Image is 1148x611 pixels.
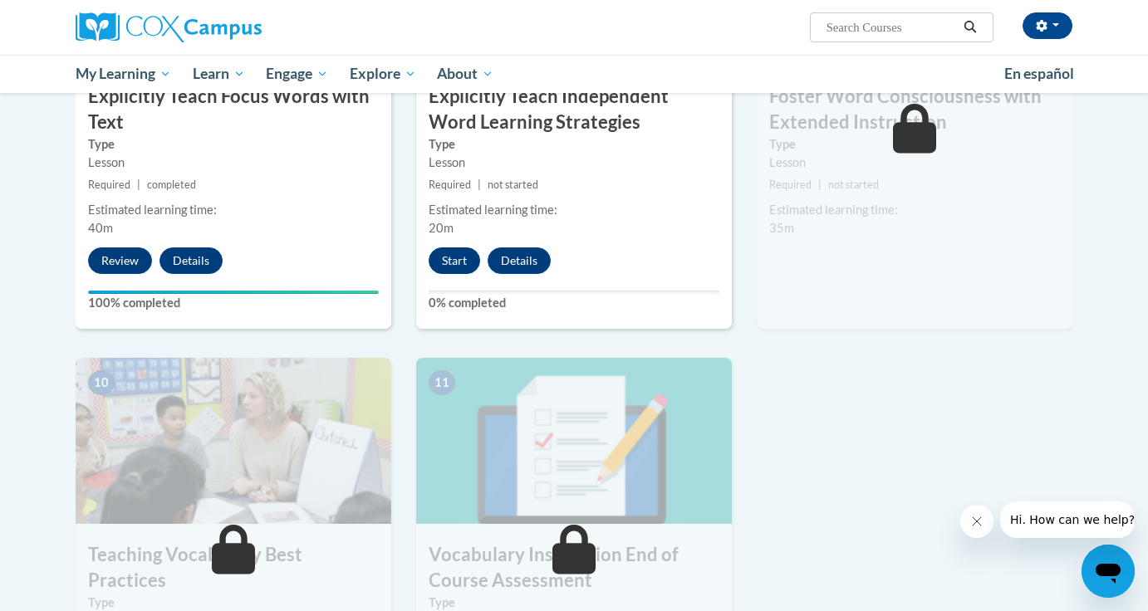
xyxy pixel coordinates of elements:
button: Account Settings [1023,12,1072,39]
div: Your progress [88,291,379,294]
span: | [478,178,481,191]
img: Course Image [76,358,391,524]
iframe: Message from company [1000,501,1135,538]
div: Lesson [429,154,719,172]
span: Required [429,178,471,191]
label: Type [88,135,379,154]
a: My Learning [65,55,182,93]
a: About [427,55,505,93]
button: Details [159,247,223,274]
h3: Explicitly Teach Independent Word Learning Strategies [416,84,732,135]
span: Learn [193,64,245,84]
h3: Vocabulary Instruction End of Course Assessment [416,542,732,594]
div: Main menu [51,55,1097,93]
span: 40m [88,221,113,235]
h3: Teaching Vocabulary Best Practices [76,542,391,594]
span: | [137,178,140,191]
span: Engage [266,64,328,84]
span: About [437,64,493,84]
span: My Learning [76,64,171,84]
label: Type [429,135,719,154]
iframe: Close message [960,505,993,538]
button: Review [88,247,152,274]
div: Estimated learning time: [429,201,719,219]
input: Search Courses [825,17,958,37]
button: Start [429,247,480,274]
span: not started [488,178,538,191]
span: 11 [429,370,455,395]
span: not started [828,178,879,191]
a: Learn [182,55,256,93]
div: Lesson [88,154,379,172]
label: 100% completed [88,294,379,312]
a: Engage [255,55,339,93]
span: Required [88,178,130,191]
a: Cox Campus [76,12,391,42]
button: Search [958,17,983,37]
h3: Foster Word Consciousness with Extended Instruction [757,84,1072,135]
h3: Explicitly Teach Focus Words with Text [76,84,391,135]
span: 20m [429,221,454,235]
img: Course Image [416,358,732,524]
span: 35m [769,221,794,235]
div: Estimated learning time: [88,201,379,219]
div: Estimated learning time: [769,201,1060,219]
a: Explore [339,55,427,93]
label: Type [769,135,1060,154]
span: Required [769,178,812,191]
span: | [818,178,822,191]
div: Lesson [769,154,1060,172]
span: completed [147,178,196,191]
span: En español [1004,65,1074,82]
span: 10 [88,370,115,395]
label: 0% completed [429,294,719,312]
iframe: Button to launch messaging window [1082,545,1135,598]
a: En español [993,56,1085,91]
img: Cox Campus [76,12,262,42]
button: Details [488,247,551,274]
span: Explore [350,64,416,84]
